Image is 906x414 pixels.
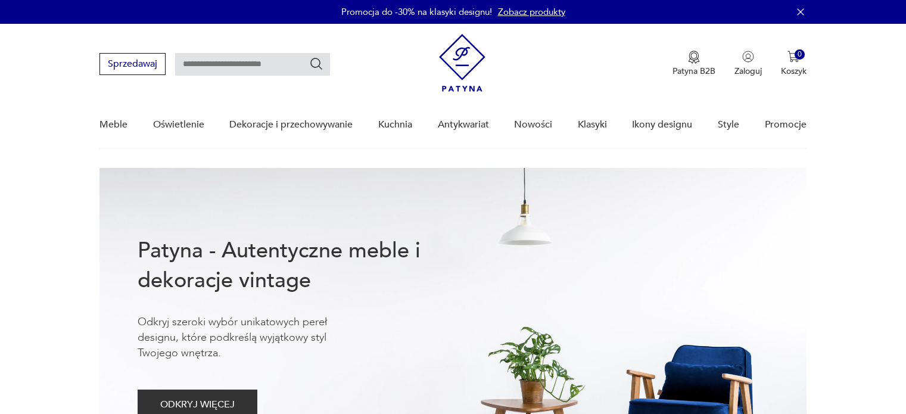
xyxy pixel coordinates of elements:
img: Patyna - sklep z meblami i dekoracjami vintage [439,34,485,92]
a: Meble [99,102,127,148]
img: Ikona koszyka [787,51,799,63]
div: 0 [795,49,805,60]
p: Patyna B2B [673,66,715,77]
p: Odkryj szeroki wybór unikatowych pereł designu, które podkreślą wyjątkowy styl Twojego wnętrza. [138,315,364,361]
p: Zaloguj [734,66,762,77]
img: Ikonka użytkownika [742,51,754,63]
a: Antykwariat [438,102,489,148]
a: Style [718,102,739,148]
button: Szukaj [309,57,323,71]
a: Promocje [765,102,807,148]
button: 0Koszyk [781,51,807,77]
p: Koszyk [781,66,807,77]
img: Ikona medalu [688,51,700,64]
a: Ikony designu [632,102,692,148]
button: Sprzedawaj [99,53,166,75]
button: Zaloguj [734,51,762,77]
a: Klasyki [578,102,607,148]
a: Kuchnia [378,102,412,148]
a: Dekoracje i przechowywanie [229,102,353,148]
button: Patyna B2B [673,51,715,77]
a: Nowości [514,102,552,148]
p: Promocja do -30% na klasyki designu! [341,6,492,18]
a: Sprzedawaj [99,61,166,69]
a: Oświetlenie [153,102,204,148]
h1: Patyna - Autentyczne meble i dekoracje vintage [138,236,459,295]
a: Ikona medaluPatyna B2B [673,51,715,77]
a: ODKRYJ WIĘCEJ [138,401,257,410]
a: Zobacz produkty [498,6,565,18]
